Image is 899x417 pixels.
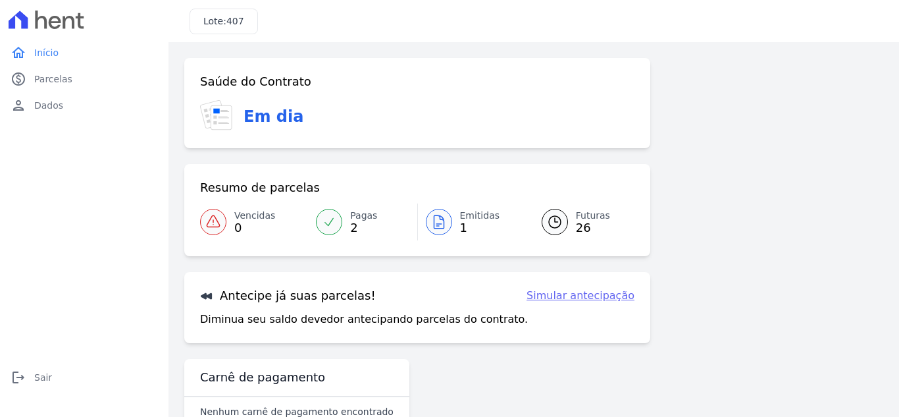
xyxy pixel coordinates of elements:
[200,180,320,196] h3: Resumo de parcelas
[460,223,500,233] span: 1
[526,204,634,240] a: Futuras 26
[34,99,63,112] span: Dados
[34,72,72,86] span: Parcelas
[308,204,417,240] a: Pagas 2
[200,74,311,90] h3: Saúde do Contrato
[460,209,500,223] span: Emitidas
[350,209,377,223] span: Pagas
[527,288,634,304] a: Simular antecipação
[200,288,376,304] h3: Antecipe já suas parcelas!
[200,312,528,327] p: Diminua seu saldo devedor antecipando parcelas do contrato.
[200,204,308,240] a: Vencidas 0
[576,223,610,233] span: 26
[234,209,275,223] span: Vencidas
[11,71,26,87] i: paid
[5,92,163,119] a: personDados
[576,209,610,223] span: Futuras
[34,371,52,384] span: Sair
[234,223,275,233] span: 0
[200,370,325,385] h3: Carnê de pagamento
[203,14,244,28] h3: Lote:
[226,16,244,26] span: 407
[11,97,26,113] i: person
[34,46,59,59] span: Início
[418,204,526,240] a: Emitidas 1
[5,364,163,391] a: logoutSair
[5,66,163,92] a: paidParcelas
[5,40,163,66] a: homeInício
[11,45,26,61] i: home
[244,105,303,128] h3: Em dia
[350,223,377,233] span: 2
[11,370,26,385] i: logout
